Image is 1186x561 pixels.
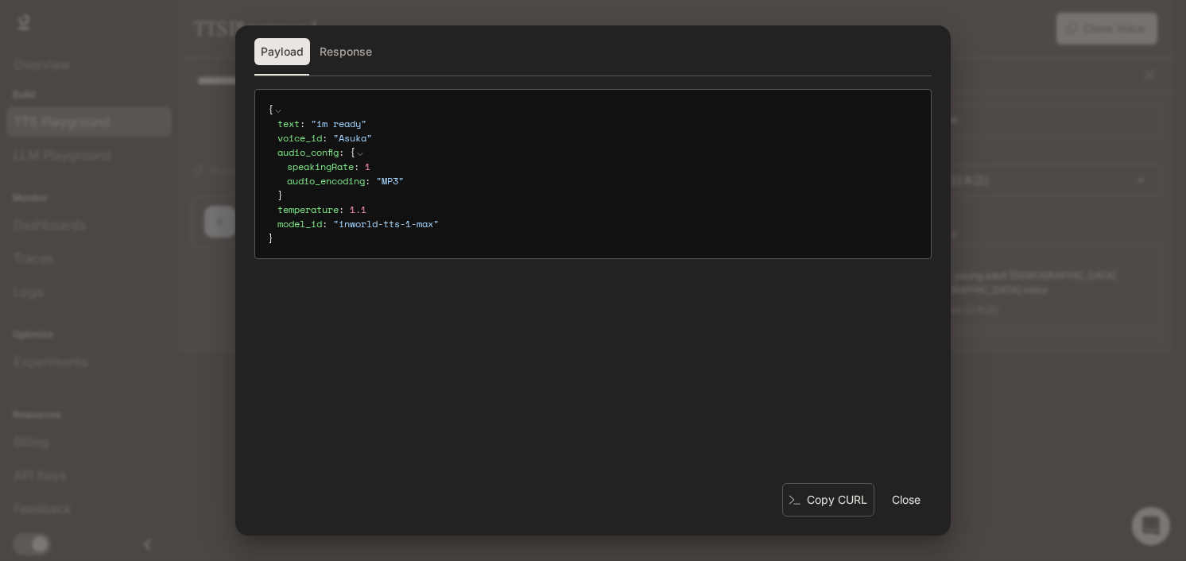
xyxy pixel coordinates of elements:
span: audio_config [277,145,339,159]
button: Response [313,38,378,65]
span: { [268,103,273,116]
span: 1.1 [350,203,366,216]
span: " MP3 " [376,174,404,188]
span: } [268,231,273,245]
span: speakingRate [287,160,354,173]
span: temperature [277,203,339,216]
span: audio_encoding [287,174,365,188]
span: model_id [277,217,322,230]
span: " inworld-tts-1-max " [333,217,439,230]
span: " im ready " [311,117,366,130]
span: } [277,188,283,202]
button: Payload [254,38,310,65]
span: 1 [365,160,370,173]
span: voice_id [277,131,322,145]
div: : [287,160,918,174]
button: Close [881,484,932,516]
div: : [277,203,918,217]
span: { [350,145,355,159]
span: " Asuka " [333,131,372,145]
div: : [277,131,918,145]
div: : [287,174,918,188]
div: : [277,117,918,131]
span: text [277,117,300,130]
div: : [277,145,918,203]
button: Copy CURL [782,483,874,517]
div: : [277,217,918,231]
